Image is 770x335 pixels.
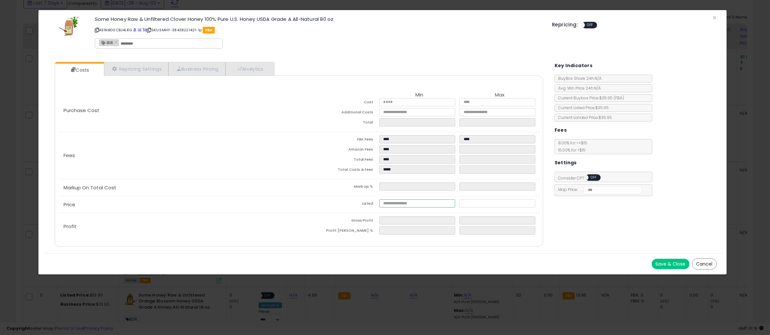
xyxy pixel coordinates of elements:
[599,95,624,101] span: $35.95
[585,22,596,28] span: OFF
[555,187,642,192] span: Map Price:
[555,147,586,153] span: 15.00 % for > $15
[555,95,624,101] span: Current Buybox Price:
[552,22,578,27] h5: Repricing:
[138,27,141,33] a: All offer listings
[95,17,542,22] h3: Some Honey Raw & Unfiltered Clover Honey 100% Pure U.S. Honey USDA Grade A All-Natural 80 oz
[133,27,137,33] a: BuyBox page
[58,108,299,113] p: Purchase Cost
[555,85,601,91] span: Avg. Win Price 24h: N/A
[555,76,602,81] span: BuyBox Share 24h: N/A
[299,108,379,118] td: Additional Costs
[299,155,379,166] td: Total Fees
[104,62,168,76] a: Repricing Settings
[555,159,577,167] h5: Settings
[555,105,609,110] span: Current Listed Price: $35.95
[299,199,379,210] td: Listed
[142,27,146,33] a: Your listing only
[58,153,299,158] p: Fees
[299,118,379,128] td: Total
[299,182,379,193] td: Mark Up %
[555,115,612,120] span: Current Landed Price: $35.95
[555,126,567,134] h5: Fees
[588,175,599,181] span: OFF
[299,145,379,155] td: Amazon Fees
[555,140,587,153] span: 8.00 % for <= $15
[555,175,609,181] span: Consider CPT:
[299,166,379,176] td: Total Costs & Fees
[459,92,540,98] th: Max
[203,27,215,34] span: FBA
[299,135,379,145] td: FBA Fees
[168,62,225,76] a: Business Pricing
[58,224,299,229] p: Profit
[614,95,624,101] span: ( FBA )
[379,92,459,98] th: Min
[58,202,299,207] p: Price
[299,216,379,226] td: Gross Profit
[692,258,717,269] button: Cancel
[652,259,690,269] button: Save & Close
[713,13,717,22] span: ×
[225,62,274,76] a: Analytics
[299,98,379,108] td: Cost
[59,17,79,36] img: 41kJXQc+7EL._SL60_.jpg
[115,39,119,45] a: ×
[555,62,593,70] h5: Key Indicators
[55,64,103,77] a: Costs
[299,226,379,237] td: Profit [PERSON_NAME] %
[99,40,113,45] span: BDR
[95,25,542,35] p: ASIN: B00CBJ4LRG | SKU: SMHY-38438221421-1p
[58,185,299,190] p: Markup On Total Cost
